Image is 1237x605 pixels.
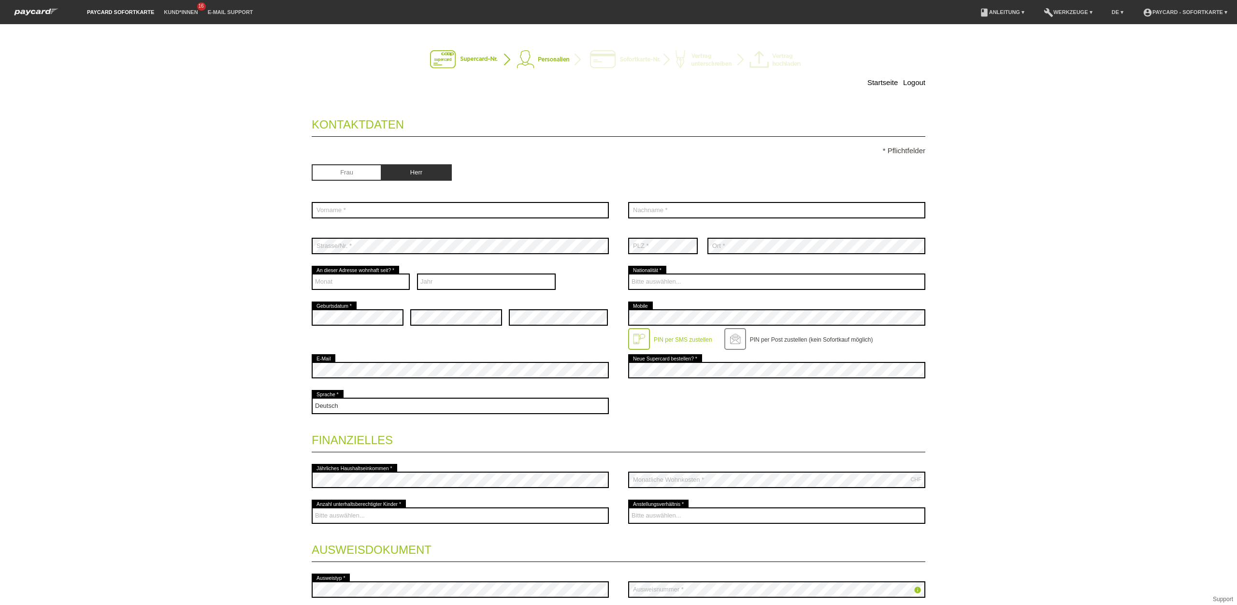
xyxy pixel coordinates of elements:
a: E-Mail Support [203,9,258,15]
label: PIN per Post zustellen (kein Sofortkauf möglich) [750,336,873,343]
div: CHF [910,476,921,482]
a: account_circlepaycard - Sofortkarte ▾ [1138,9,1232,15]
img: paycard Sofortkarte [10,7,63,17]
a: info [914,587,921,595]
legend: Finanzielles [312,424,925,452]
i: account_circle [1143,8,1152,17]
legend: Ausweisdokument [312,533,925,562]
a: DE ▾ [1107,9,1128,15]
a: Logout [903,78,925,86]
i: build [1044,8,1053,17]
legend: Kontaktdaten [312,108,925,137]
i: book [979,8,989,17]
a: paycard Sofortkarte [82,9,159,15]
a: Startseite [867,78,898,86]
a: buildWerkzeuge ▾ [1039,9,1097,15]
a: Kund*innen [159,9,202,15]
p: * Pflichtfelder [312,146,925,155]
a: Support [1213,596,1233,603]
span: 16 [197,2,206,11]
i: info [914,586,921,594]
label: PIN per SMS zustellen [654,336,712,343]
a: bookAnleitung ▾ [975,9,1029,15]
a: paycard Sofortkarte [10,11,63,18]
img: instantcard-v3-de-2.png [430,50,807,70]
